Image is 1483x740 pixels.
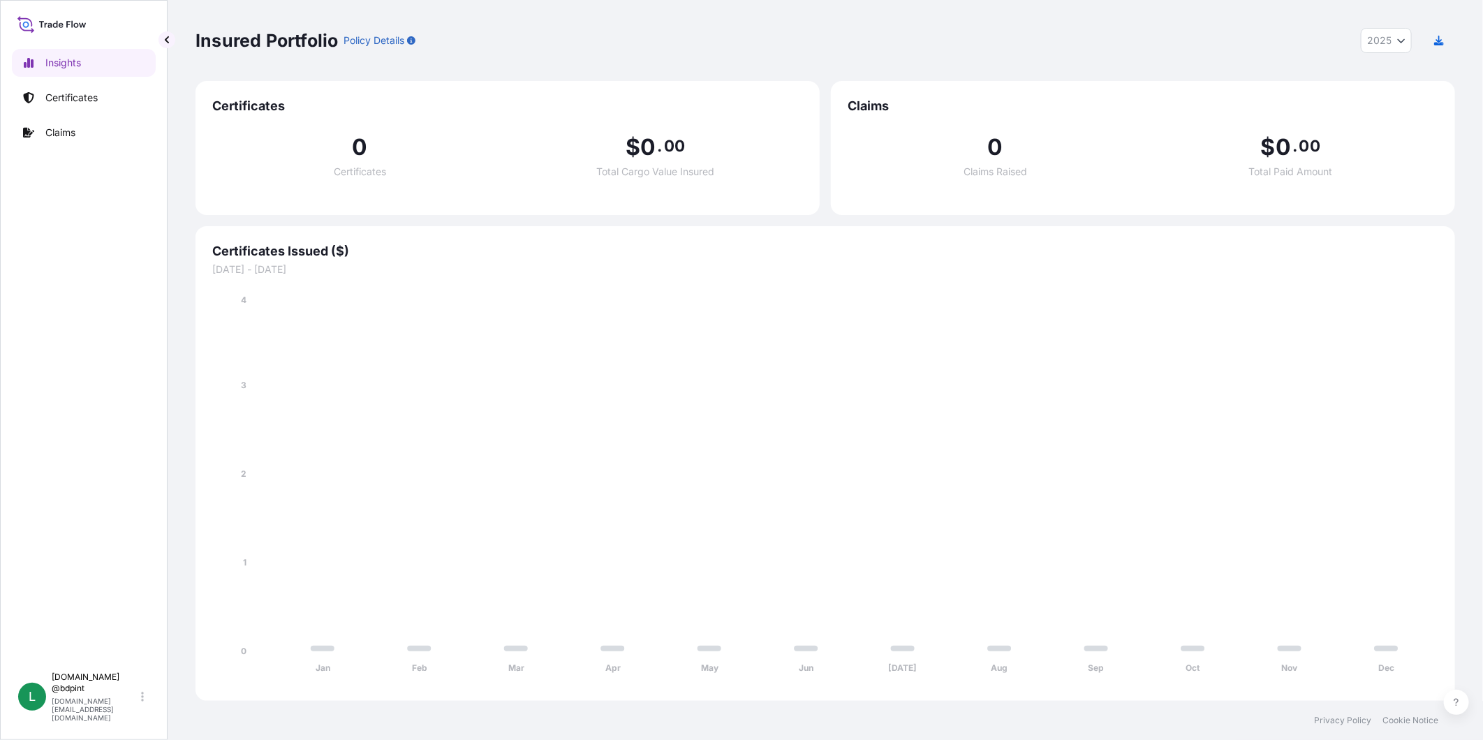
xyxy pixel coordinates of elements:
[1361,28,1412,53] button: Year Selector
[29,690,36,704] span: L
[605,663,621,674] tspan: Apr
[241,295,246,305] tspan: 4
[596,167,714,177] span: Total Cargo Value Insured
[799,663,813,674] tspan: Jun
[243,557,246,568] tspan: 1
[316,663,330,674] tspan: Jan
[12,49,156,77] a: Insights
[1186,663,1201,674] tspan: Oct
[848,98,1438,114] span: Claims
[657,140,662,151] span: .
[964,167,1027,177] span: Claims Raised
[1276,136,1291,158] span: 0
[212,98,803,114] span: Certificates
[1089,663,1105,674] tspan: Sep
[45,91,98,105] p: Certificates
[212,243,1438,260] span: Certificates Issued ($)
[52,672,138,694] p: [DOMAIN_NAME] @bdpint
[991,663,1008,674] tspan: Aug
[212,262,1438,276] span: [DATE] - [DATE]
[52,697,138,722] p: [DOMAIN_NAME][EMAIL_ADDRESS][DOMAIN_NAME]
[195,29,338,52] p: Insured Portfolio
[334,167,386,177] span: Certificates
[1299,140,1320,151] span: 00
[45,126,75,140] p: Claims
[344,34,404,47] p: Policy Details
[1282,663,1299,674] tspan: Nov
[1249,167,1333,177] span: Total Paid Amount
[1378,663,1394,674] tspan: Dec
[45,56,81,70] p: Insights
[664,140,685,151] span: 00
[12,119,156,147] a: Claims
[987,136,1003,158] span: 0
[1367,34,1392,47] span: 2025
[1292,140,1297,151] span: .
[889,663,917,674] tspan: [DATE]
[1314,715,1371,726] a: Privacy Policy
[241,380,246,390] tspan: 3
[241,468,246,479] tspan: 2
[508,663,524,674] tspan: Mar
[1382,715,1438,726] a: Cookie Notice
[626,136,640,158] span: $
[640,136,656,158] span: 0
[701,663,719,674] tspan: May
[241,646,246,656] tspan: 0
[412,663,427,674] tspan: Feb
[12,84,156,112] a: Certificates
[1261,136,1276,158] span: $
[352,136,367,158] span: 0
